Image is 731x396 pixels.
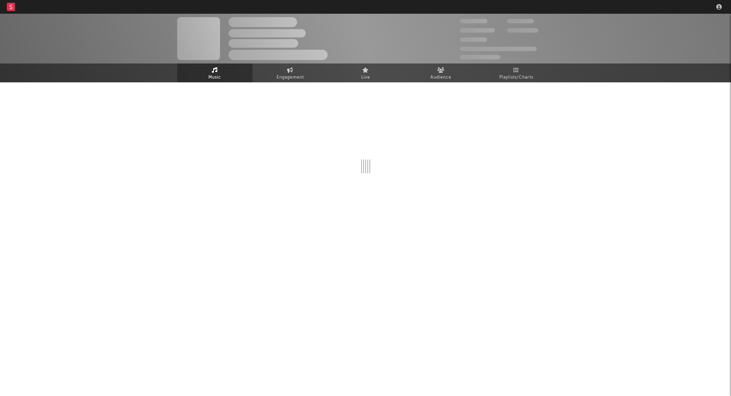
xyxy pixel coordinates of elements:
span: Audience [430,73,451,82]
a: Engagement [253,63,328,82]
span: 50,000,000 [460,28,495,33]
a: Playlists/Charts [479,63,554,82]
span: 100,000 [460,37,487,42]
a: Music [177,63,253,82]
span: Live [361,73,370,82]
span: Music [208,73,221,82]
span: 50,000,000 Monthly Listeners [460,47,537,51]
a: Audience [403,63,479,82]
span: 1,000,000 [507,28,538,33]
span: Engagement [277,73,304,82]
span: 100,000 [507,19,534,23]
span: Playlists/Charts [499,73,533,82]
a: Live [328,63,403,82]
span: 300,000 [460,19,487,23]
span: Jump Score: 85.0 [460,55,500,59]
